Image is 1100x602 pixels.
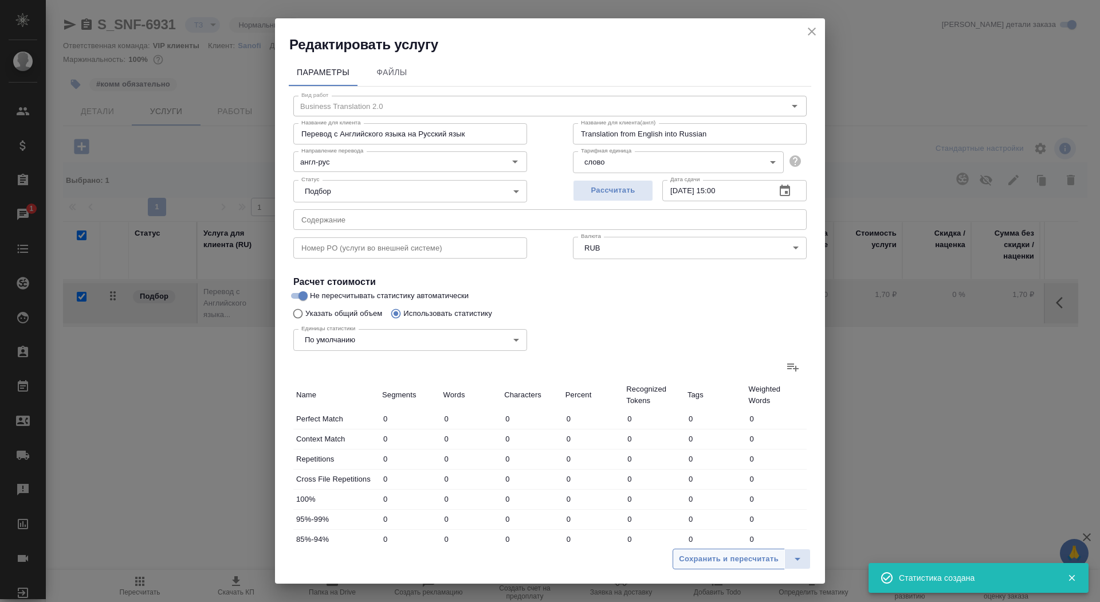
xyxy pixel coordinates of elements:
input: ✎ Введи что-нибудь [685,411,746,427]
input: ✎ Введи что-нибудь [441,471,502,487]
h4: Расчет стоимости [293,275,807,289]
p: Cross File Repetitions [296,474,376,485]
input: ✎ Введи что-нибудь [623,431,685,447]
input: ✎ Введи что-нибудь [441,491,502,507]
input: ✎ Введи что-нибудь [379,471,441,487]
input: ✎ Введи что-нибудь [685,531,746,548]
input: ✎ Введи что-нибудь [563,531,624,548]
input: ✎ Введи что-нибудь [685,451,746,467]
p: Recognized Tokens [626,384,682,406]
span: Не пересчитывать статистику автоматически [310,290,469,302]
input: ✎ Введи что-нибудь [745,451,807,467]
input: ✎ Введи что-нибудь [563,511,624,527]
p: 85%-94% [296,534,376,545]
input: ✎ Введи что-нибудь [745,531,807,548]
p: Percent [565,389,621,401]
input: ✎ Введи что-нибудь [685,471,746,487]
h2: Редактировать услугу [289,36,825,54]
input: ✎ Введи что-нибудь [501,431,563,447]
button: Open [507,154,523,170]
p: 95%-99% [296,514,376,525]
input: ✎ Введи что-нибудь [563,431,624,447]
label: Добавить статистику [779,353,807,381]
button: RUB [581,243,603,253]
input: ✎ Введи что-нибудь [623,411,685,427]
div: Статистика создана [899,572,1050,584]
p: Segments [382,389,438,401]
p: Name [296,389,376,401]
input: ✎ Введи что-нибудь [501,511,563,527]
div: Подбор [293,180,527,202]
input: ✎ Введи что-нибудь [563,471,624,487]
p: Context Match [296,433,376,445]
span: Рассчитать [579,184,647,197]
input: ✎ Введи что-нибудь [745,411,807,427]
input: ✎ Введи что-нибудь [379,431,441,447]
input: ✎ Введи что-нибудь [501,491,563,507]
input: ✎ Введи что-нибудь [379,531,441,548]
input: ✎ Введи что-нибудь [685,511,746,527]
input: ✎ Введи что-нибудь [685,491,746,507]
span: Сохранить и пересчитать [679,553,779,566]
input: ✎ Введи что-нибудь [623,531,685,548]
input: ✎ Введи что-нибудь [745,471,807,487]
div: RUB [573,237,807,259]
input: ✎ Введи что-нибудь [441,431,502,447]
input: ✎ Введи что-нибудь [563,491,624,507]
p: Weighted Words [748,384,804,406]
input: ✎ Введи что-нибудь [501,531,563,548]
input: ✎ Введи что-нибудь [563,411,624,427]
input: ✎ Введи что-нибудь [441,451,502,467]
input: ✎ Введи что-нибудь [379,411,441,427]
input: ✎ Введи что-нибудь [379,491,441,507]
p: Characters [504,389,560,401]
input: ✎ Введи что-нибудь [501,411,563,427]
input: ✎ Введи что-нибудь [379,451,441,467]
input: ✎ Введи что-нибудь [623,451,685,467]
input: ✎ Введи что-нибудь [745,511,807,527]
p: Repetitions [296,454,376,465]
p: 100% [296,494,376,505]
p: Tags [687,389,743,401]
input: ✎ Введи что-нибудь [501,471,563,487]
input: ✎ Введи что-нибудь [745,431,807,447]
input: ✎ Введи что-нибудь [563,451,624,467]
input: ✎ Введи что-нибудь [501,451,563,467]
span: Параметры [296,65,351,80]
div: слово [573,151,784,173]
button: close [803,23,820,40]
span: Файлы [364,65,419,80]
div: split button [673,549,811,569]
button: Рассчитать [573,180,653,201]
button: слово [581,157,608,167]
button: По умолчанию [301,335,359,345]
button: Сохранить и пересчитать [673,549,785,569]
input: ✎ Введи что-нибудь [685,431,746,447]
input: ✎ Введи что-нибудь [623,471,685,487]
p: Perfect Match [296,413,376,425]
button: Закрыть [1060,573,1083,583]
input: ✎ Введи что-нибудь [441,411,502,427]
input: ✎ Введи что-нибудь [441,531,502,548]
p: Words [443,389,499,401]
input: ✎ Введи что-нибудь [441,511,502,527]
button: Подбор [301,186,335,196]
input: ✎ Введи что-нибудь [623,511,685,527]
input: ✎ Введи что-нибудь [379,511,441,527]
input: ✎ Введи что-нибудь [745,491,807,507]
div: По умолчанию [293,329,527,351]
input: ✎ Введи что-нибудь [623,491,685,507]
